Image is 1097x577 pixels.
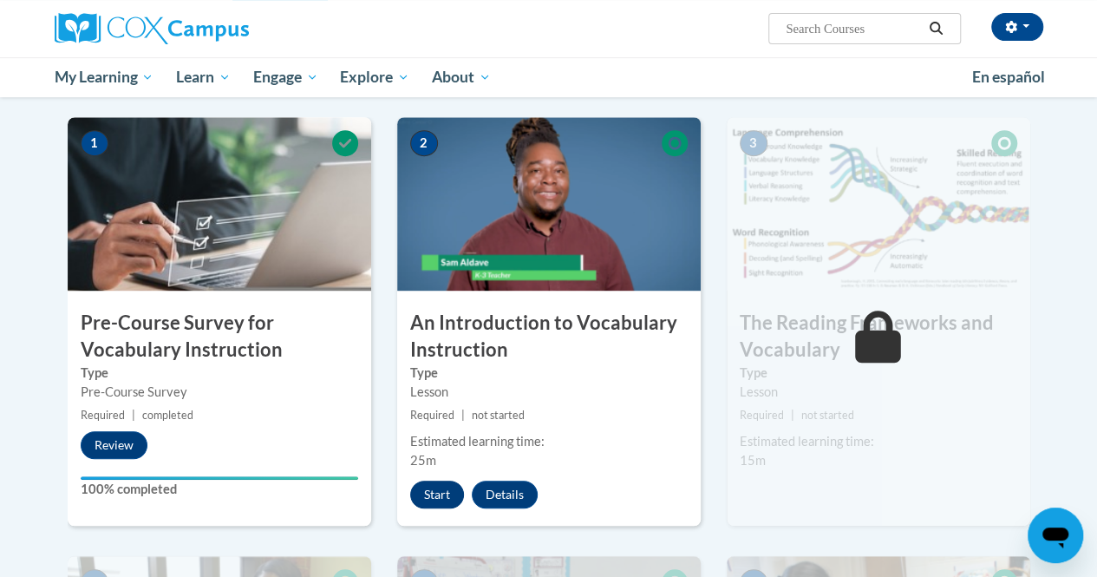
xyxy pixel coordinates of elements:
span: 3 [740,130,767,156]
button: Details [472,481,538,508]
span: not started [472,409,525,422]
div: Lesson [410,383,688,402]
span: My Learning [54,67,153,88]
div: Your progress [81,476,358,480]
label: 100% completed [81,480,358,499]
input: Search Courses [784,18,923,39]
img: Course Image [397,117,701,291]
a: Learn [165,57,242,97]
button: Start [410,481,464,508]
label: Type [410,364,688,383]
div: Estimated learning time: [410,432,688,451]
button: Account Settings [991,13,1043,41]
label: Type [81,364,358,383]
a: Cox Campus [55,13,367,44]
span: About [432,67,491,88]
span: 15m [740,453,766,468]
h3: An Introduction to Vocabulary Instruction [397,310,701,364]
span: 25m [410,453,436,468]
a: Explore [329,57,421,97]
span: | [461,409,465,422]
span: Explore [340,67,409,88]
h3: Pre-Course Survey for Vocabulary Instruction [68,310,371,364]
a: About [421,57,502,97]
span: 1 [81,130,108,156]
span: Learn [176,67,231,88]
span: Required [740,409,784,422]
span: | [791,409,794,422]
img: Course Image [68,117,371,291]
span: Engage [253,67,318,88]
span: not started [801,409,854,422]
span: completed [142,409,193,422]
span: Required [81,409,125,422]
img: Course Image [727,117,1030,291]
h3: The Reading Frameworks and Vocabulary [727,310,1030,364]
div: Estimated learning time: [740,432,1017,451]
label: Type [740,364,1017,383]
button: Review [81,431,147,459]
a: Engage [242,57,330,97]
div: Lesson [740,383,1017,402]
button: Search [923,18,949,39]
div: Pre-Course Survey [81,383,358,402]
iframe: Button to launch messaging window [1028,508,1083,563]
img: Cox Campus [55,13,249,44]
a: En español [961,59,1056,95]
div: Main menu [42,57,1056,97]
span: 2 [410,130,438,156]
span: En español [972,68,1045,86]
a: My Learning [43,57,166,97]
span: Required [410,409,454,422]
span: | [132,409,135,422]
